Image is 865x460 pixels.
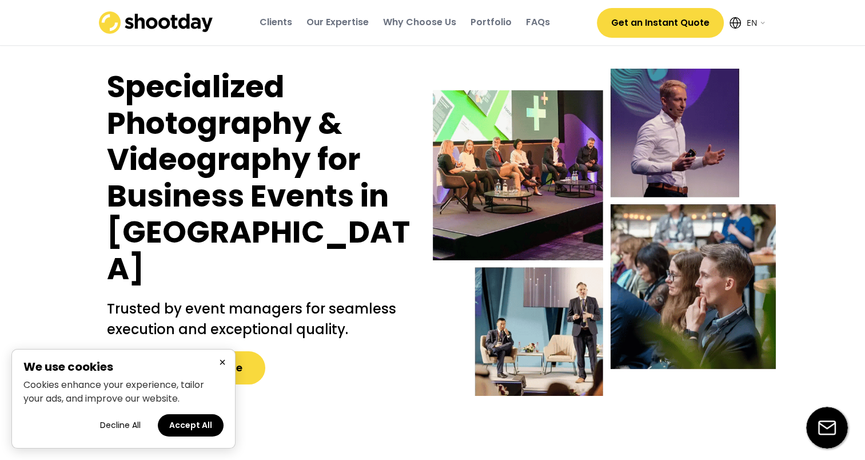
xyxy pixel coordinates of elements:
img: Event-hero-intl%402x.webp [433,69,776,396]
h2: Trusted by event managers for seamless execution and exceptional quality. [107,299,410,340]
div: Our Expertise [306,16,369,29]
h2: We use cookies [23,361,224,372]
button: Close cookie banner [216,355,229,370]
div: Clients [260,16,292,29]
h1: Specialized Photography & Videography for Business Events in [GEOGRAPHIC_DATA] [107,69,410,287]
button: Accept all cookies [158,414,224,437]
div: Why Choose Us [383,16,456,29]
img: Icon%20feather-globe%20%281%29.svg [730,17,741,29]
div: Portfolio [471,16,512,29]
button: Get an Instant Quote [597,8,724,38]
img: email-icon%20%281%29.svg [806,407,848,449]
button: Decline all cookies [89,414,152,437]
img: shootday_logo.png [99,11,213,34]
p: Cookies enhance your experience, tailor your ads, and improve our website. [23,378,224,406]
div: FAQs [526,16,550,29]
